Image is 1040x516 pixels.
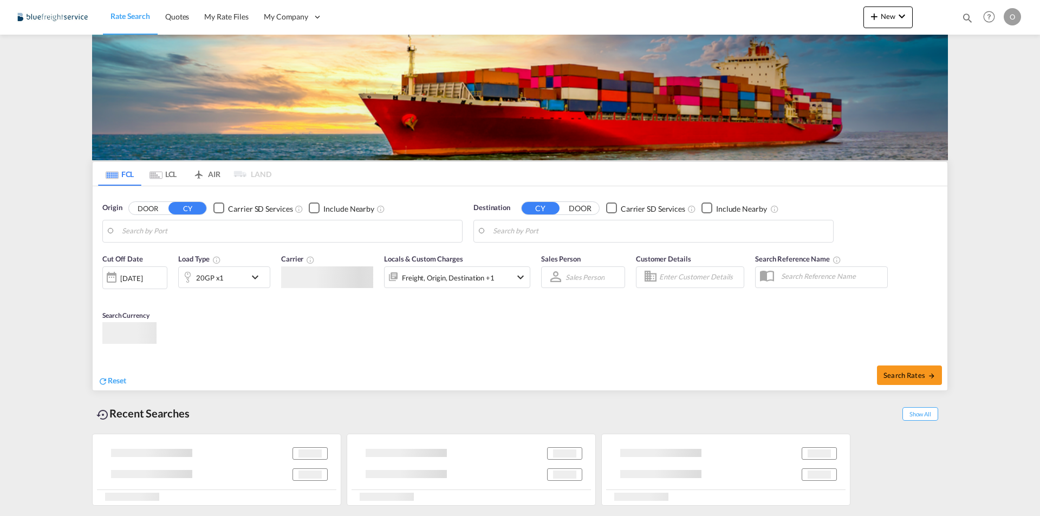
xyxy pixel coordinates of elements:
md-checkbox: Checkbox No Ink [213,203,292,214]
div: Include Nearby [716,203,767,214]
button: CY [168,202,206,214]
span: My Company [264,11,308,22]
md-icon: icon-arrow-right [928,372,935,380]
div: Recent Searches [92,401,194,426]
md-tab-item: FCL [98,162,141,186]
span: Sales Person [541,254,581,263]
span: Carrier [281,254,315,263]
input: Search Reference Name [776,268,887,284]
md-icon: icon-airplane [192,168,205,176]
span: My Rate Files [204,12,249,21]
span: Destination [473,203,510,213]
button: CY [522,202,560,214]
input: Enter Customer Details [659,269,740,285]
span: Reset [108,375,126,384]
div: Freight Origin Destination Factory Stuffingicon-chevron-down [384,266,530,288]
md-checkbox: Checkbox No Ink [606,203,685,214]
div: icon-refreshReset [98,375,126,387]
md-icon: icon-refresh [98,376,108,386]
div: Carrier SD Services [621,203,685,214]
span: Search Reference Name [755,254,841,263]
div: [DATE] [102,266,167,289]
md-icon: Your search will be saved by the below given name [833,256,841,264]
span: Show All [902,407,938,421]
div: O [1004,8,1021,25]
button: DOOR [129,202,167,214]
md-icon: icon-chevron-down [895,10,908,23]
md-icon: icon-chevron-down [514,270,527,283]
md-tab-item: AIR [185,162,228,186]
img: 9097ab40c0d911ee81d80fb7ec8da167.JPG [16,5,89,29]
md-icon: Unchecked: Ignores neighbouring ports when fetching rates.Checked : Includes neighbouring ports w... [770,204,779,213]
md-tab-item: LCL [141,162,185,186]
img: LCL+%26+FCL+BACKGROUND.png [92,35,948,160]
div: icon-magnify [961,12,973,28]
div: Origin DOOR CY Checkbox No InkUnchecked: Search for CY (Container Yard) services for all selected... [93,186,947,390]
span: Customer Details [636,254,691,263]
span: Quotes [165,12,189,21]
md-icon: Unchecked: Ignores neighbouring ports when fetching rates.Checked : Includes neighbouring ports w... [376,204,385,213]
span: New [868,12,908,21]
div: Help [980,8,1004,27]
span: Cut Off Date [102,254,143,263]
button: DOOR [561,202,599,214]
div: Freight Origin Destination Factory Stuffing [402,270,495,285]
div: Carrier SD Services [228,203,292,214]
md-checkbox: Checkbox No Ink [701,203,767,214]
md-icon: icon-information-outline [212,256,221,264]
button: Search Ratesicon-arrow-right [877,365,942,384]
span: Help [980,8,998,26]
md-pagination-wrapper: Use the left and right arrow keys to navigate between tabs [98,162,271,186]
span: Origin [102,203,122,213]
div: Include Nearby [323,203,374,214]
md-datepicker: Select [102,288,110,302]
div: [DATE] [120,273,142,283]
md-icon: Unchecked: Search for CY (Container Yard) services for all selected carriers.Checked : Search for... [295,204,303,213]
md-icon: icon-magnify [961,12,973,24]
div: 20GP x1 [196,270,224,285]
input: Search by Port [493,223,828,239]
span: Load Type [178,254,221,263]
md-icon: icon-backup-restore [96,408,109,421]
md-select: Sales Person [564,269,606,285]
span: Rate Search [110,11,150,21]
md-icon: Unchecked: Search for CY (Container Yard) services for all selected carriers.Checked : Search for... [687,204,696,213]
md-icon: The selected Trucker/Carrierwill be displayed in the rate results If the rates are from another f... [306,256,315,264]
button: icon-plus 400-fgNewicon-chevron-down [863,6,913,28]
span: Search Rates [883,370,935,379]
md-icon: icon-plus 400-fg [868,10,881,23]
span: Search Currency [102,311,149,319]
md-icon: icon-chevron-down [249,271,267,284]
div: 20GP x1icon-chevron-down [178,266,270,288]
md-checkbox: Checkbox No Ink [309,203,374,214]
span: Locals & Custom Charges [384,254,463,263]
input: Search by Port [122,223,457,239]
